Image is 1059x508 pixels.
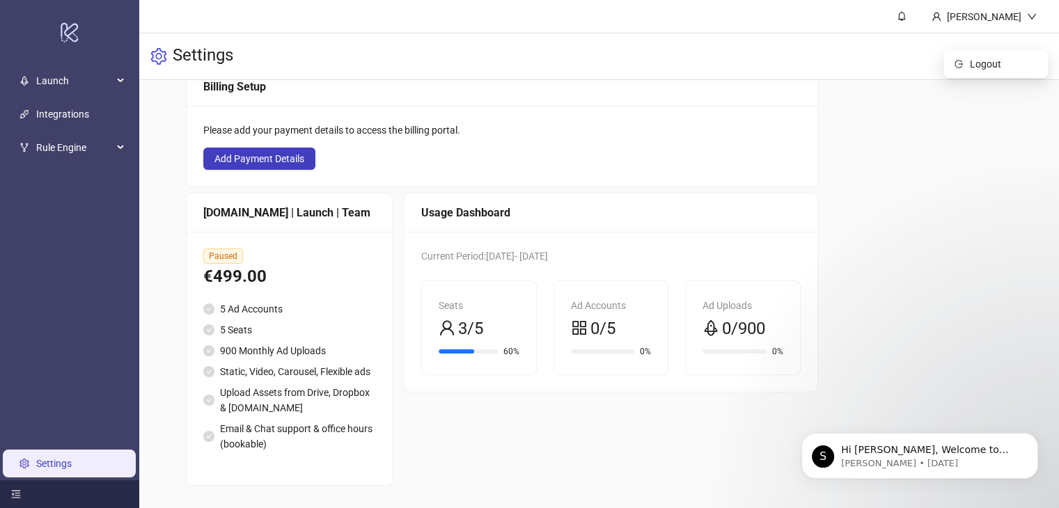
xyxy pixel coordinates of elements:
[941,9,1027,24] div: [PERSON_NAME]
[36,458,72,469] a: Settings
[955,60,964,68] span: logout
[722,316,765,342] span: 0/900
[203,248,243,264] span: Paused
[61,54,240,66] p: Message from Simon, sent 5d ago
[203,431,214,442] span: check-circle
[150,48,167,65] span: setting
[203,345,214,356] span: check-circle
[772,347,783,356] span: 0%
[203,421,375,452] li: Email & Chat support & office hours (bookable)
[173,45,233,68] h3: Settings
[61,40,239,328] span: Hi [PERSON_NAME], Welcome to [DOMAIN_NAME]! 🎉 You’re all set to start launching ads effortlessly....
[439,319,455,336] span: user
[203,324,214,335] span: check-circle
[421,204,801,221] div: Usage Dashboard
[203,343,375,358] li: 900 Monthly Ad Uploads
[203,364,375,379] li: Static, Video, Carousel, Flexible ads
[11,489,21,499] span: menu-fold
[203,148,315,170] button: Add Payment Details
[439,298,519,313] div: Seats
[203,122,801,138] div: Please add your payment details to access the billing portal.
[703,298,783,313] div: Ad Uploads
[36,134,113,161] span: Rule Engine
[203,303,214,315] span: check-circle
[203,204,375,221] div: [DOMAIN_NAME] | Launch | Team
[970,56,1037,72] span: Logout
[214,153,304,164] span: Add Payment Details
[703,319,719,336] span: rocket
[19,76,29,86] span: rocket
[458,316,483,342] span: 3/5
[19,143,29,152] span: fork
[897,11,907,21] span: bell
[503,347,519,356] span: 60%
[203,78,801,95] div: Billing Setup
[640,347,651,356] span: 0%
[203,385,375,415] li: Upload Assets from Drive, Dropbox & [DOMAIN_NAME]
[203,395,214,406] span: check-circle
[571,319,588,336] span: appstore
[590,316,615,342] span: 0/5
[203,366,214,377] span: check-circle
[203,322,375,338] li: 5 Seats
[203,264,375,290] div: €499.00
[36,109,89,120] a: Integrations
[421,251,548,262] span: Current Period: [DATE] - [DATE]
[203,301,375,317] li: 5 Ad Accounts
[36,67,113,95] span: Launch
[571,298,652,313] div: Ad Accounts
[932,12,941,22] span: user
[1027,12,1037,22] span: down
[780,404,1059,501] iframe: Intercom notifications message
